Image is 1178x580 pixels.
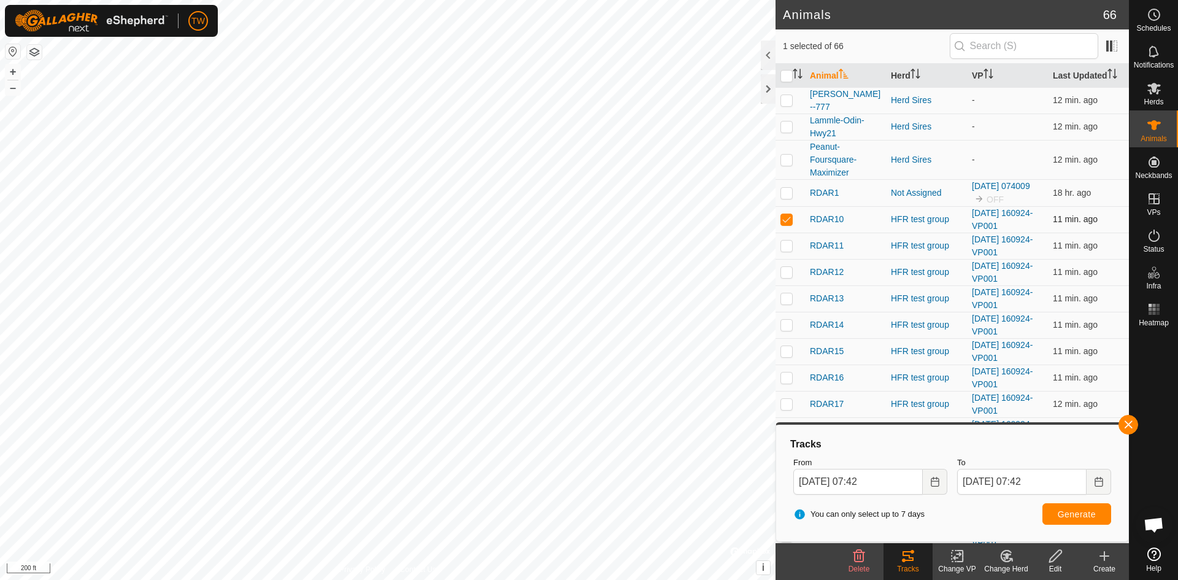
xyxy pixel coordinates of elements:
div: Herd Sires [891,153,962,166]
span: 1 selected of 66 [783,40,950,53]
a: [DATE] 160924-VP001 [972,314,1033,336]
th: Last Updated [1048,64,1129,88]
div: HFR test group [891,213,962,226]
app-display-virtual-paddock-transition: - [972,95,975,105]
p-sorticon: Activate to sort [910,71,920,80]
div: HFR test group [891,292,962,305]
a: [DATE] 160924-VP001 [972,287,1033,310]
span: Oct 15, 2025, 7:32 AM [1053,95,1098,105]
span: Lammle-Odin-Hwy21 [810,114,881,140]
span: Oct 15, 2025, 7:32 AM [1053,122,1098,131]
img: Gallagher Logo [15,10,168,32]
div: Tracks [883,563,933,574]
button: Generate [1042,503,1111,525]
div: Not Assigned [891,187,962,199]
label: To [957,457,1111,469]
span: Oct 14, 2025, 1:03 PM [1053,188,1091,198]
span: Notifications [1134,61,1174,69]
span: Oct 15, 2025, 7:33 AM [1053,214,1098,224]
p-sorticon: Activate to sort [1107,71,1117,80]
span: Neckbands [1135,172,1172,179]
span: VPs [1147,209,1160,216]
span: TW [191,15,205,28]
span: You can only select up to 7 days [793,508,925,520]
label: From [793,457,947,469]
span: Oct 15, 2025, 7:33 AM [1053,320,1098,330]
a: [DATE] 160924-VP001 [972,234,1033,257]
span: 66 [1103,6,1117,24]
span: RDAR15 [810,345,844,358]
p-sorticon: Activate to sort [793,71,803,80]
a: [DATE] 160924-VP001 [972,366,1033,389]
button: Map Layers [27,45,42,60]
button: – [6,80,20,95]
div: Edit [1031,563,1080,574]
div: Herd Sires [891,120,962,133]
span: RDAR10 [810,213,844,226]
a: [DATE] 160924-VP001 [972,261,1033,284]
span: Schedules [1136,25,1171,32]
div: HFR test group [891,398,962,411]
span: OFF [987,195,1004,204]
button: Choose Date [923,469,947,495]
span: Status [1143,246,1164,253]
div: HFR test group [891,371,962,384]
input: Search (S) [950,33,1098,59]
a: Contact Us [400,564,436,575]
div: HFR test group [891,345,962,358]
a: [DATE] 160924-VP001 [972,419,1033,442]
p-sorticon: Activate to sort [839,71,849,80]
a: [DATE] 160924-VP001 [972,208,1033,231]
span: Animals [1141,135,1167,142]
span: Oct 15, 2025, 7:33 AM [1053,346,1098,356]
span: Oct 15, 2025, 7:33 AM [1053,373,1098,382]
th: VP [967,64,1048,88]
span: Infra [1146,282,1161,290]
span: RDAR17 [810,398,844,411]
a: [DATE] 160924-VP001 [972,340,1033,363]
th: Herd [886,64,967,88]
span: Peanut-Foursquare-Maximizer [810,141,881,179]
a: [DATE] 074009 [972,181,1030,191]
h2: Animals [783,7,1103,22]
span: Delete [849,565,870,573]
div: Create [1080,563,1129,574]
button: i [756,561,770,574]
div: Change VP [933,563,982,574]
div: HFR test group [891,239,962,252]
a: [DATE] 160924-VP001 [972,393,1033,416]
span: Oct 15, 2025, 7:33 AM [1053,241,1098,250]
span: i [762,562,764,573]
a: Privacy Policy [339,564,385,575]
p-sorticon: Activate to sort [984,71,993,80]
div: Change Herd [982,563,1031,574]
th: Animal [805,64,886,88]
button: + [6,64,20,79]
span: [PERSON_NAME]--777 [810,88,881,114]
span: Oct 15, 2025, 7:33 AM [1053,399,1098,409]
span: RDAR13 [810,292,844,305]
span: RDAR16 [810,371,844,384]
app-display-virtual-paddock-transition: - [972,155,975,164]
span: Help [1146,565,1161,572]
span: Oct 15, 2025, 7:33 AM [1053,267,1098,277]
div: HFR test group [891,266,962,279]
a: Help [1130,543,1178,577]
span: RDAR14 [810,319,844,331]
img: to [974,194,984,204]
span: Herds [1144,98,1163,106]
span: Oct 15, 2025, 7:32 AM [1053,155,1098,164]
span: RDAR12 [810,266,844,279]
span: RDAR1 [810,187,839,199]
span: Heatmap [1139,319,1169,327]
span: Oct 15, 2025, 7:33 AM [1053,293,1098,303]
app-display-virtual-paddock-transition: - [972,122,975,131]
div: Open chat [1136,506,1172,543]
button: Choose Date [1087,469,1111,495]
div: Tracks [788,437,1116,452]
div: HFR test group [891,319,962,331]
div: Herd Sires [891,94,962,107]
span: Generate [1058,509,1096,519]
span: RDAR11 [810,239,844,252]
button: Reset Map [6,44,20,59]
